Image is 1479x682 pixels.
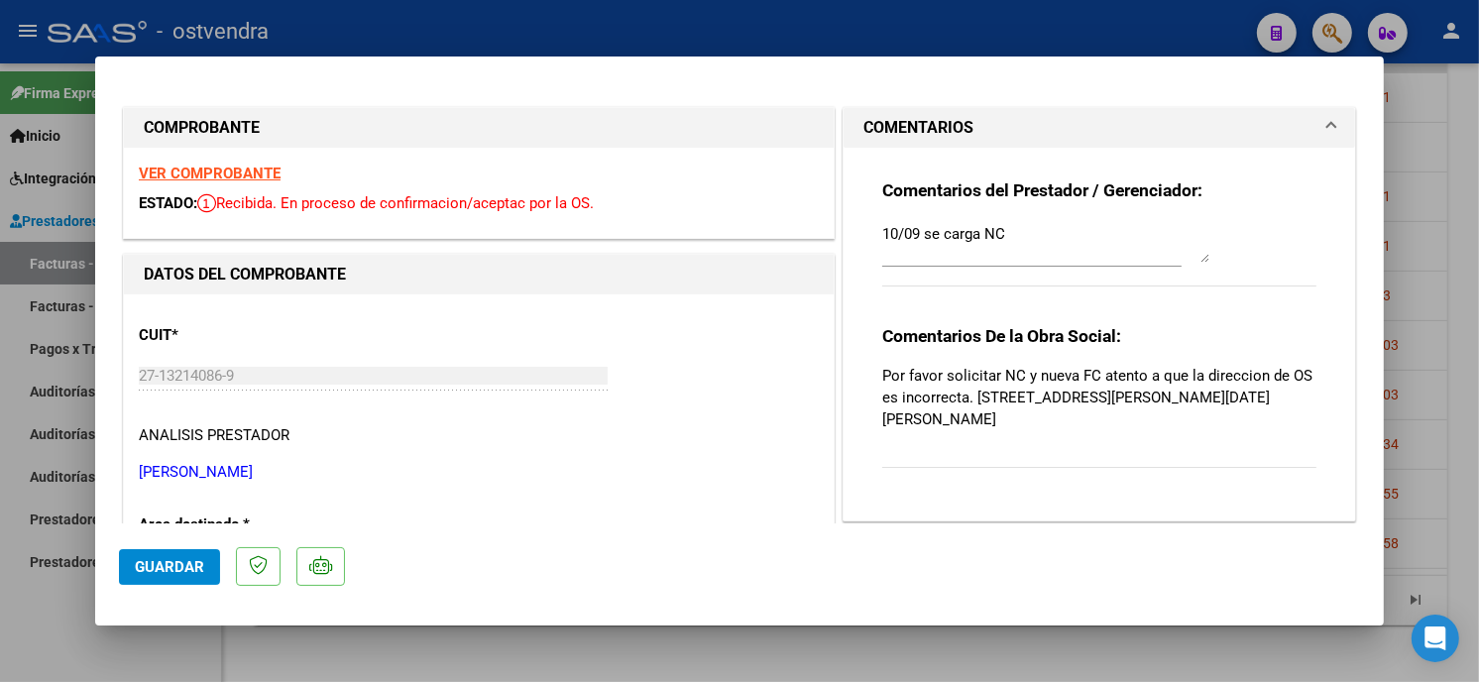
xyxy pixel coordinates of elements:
[863,116,973,140] h1: COMENTARIOS
[844,148,1355,520] div: COMENTARIOS
[139,424,289,447] div: ANALISIS PRESTADOR
[119,549,220,585] button: Guardar
[197,194,594,212] span: Recibida. En proceso de confirmacion/aceptac por la OS.
[144,118,260,137] strong: COMPROBANTE
[139,513,343,536] p: Area destinado *
[144,265,346,284] strong: DATOS DEL COMPROBANTE
[882,326,1121,346] strong: Comentarios De la Obra Social:
[139,194,197,212] span: ESTADO:
[139,461,819,484] p: [PERSON_NAME]
[1412,615,1459,662] div: Open Intercom Messenger
[882,180,1202,200] strong: Comentarios del Prestador / Gerenciador:
[882,365,1316,430] p: Por favor solicitar NC y nueva FC atento a que la direccion de OS es incorrecta. [STREET_ADDRESS]...
[139,324,343,347] p: CUIT
[135,558,204,576] span: Guardar
[139,165,281,182] a: VER COMPROBANTE
[844,108,1355,148] mat-expansion-panel-header: COMENTARIOS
